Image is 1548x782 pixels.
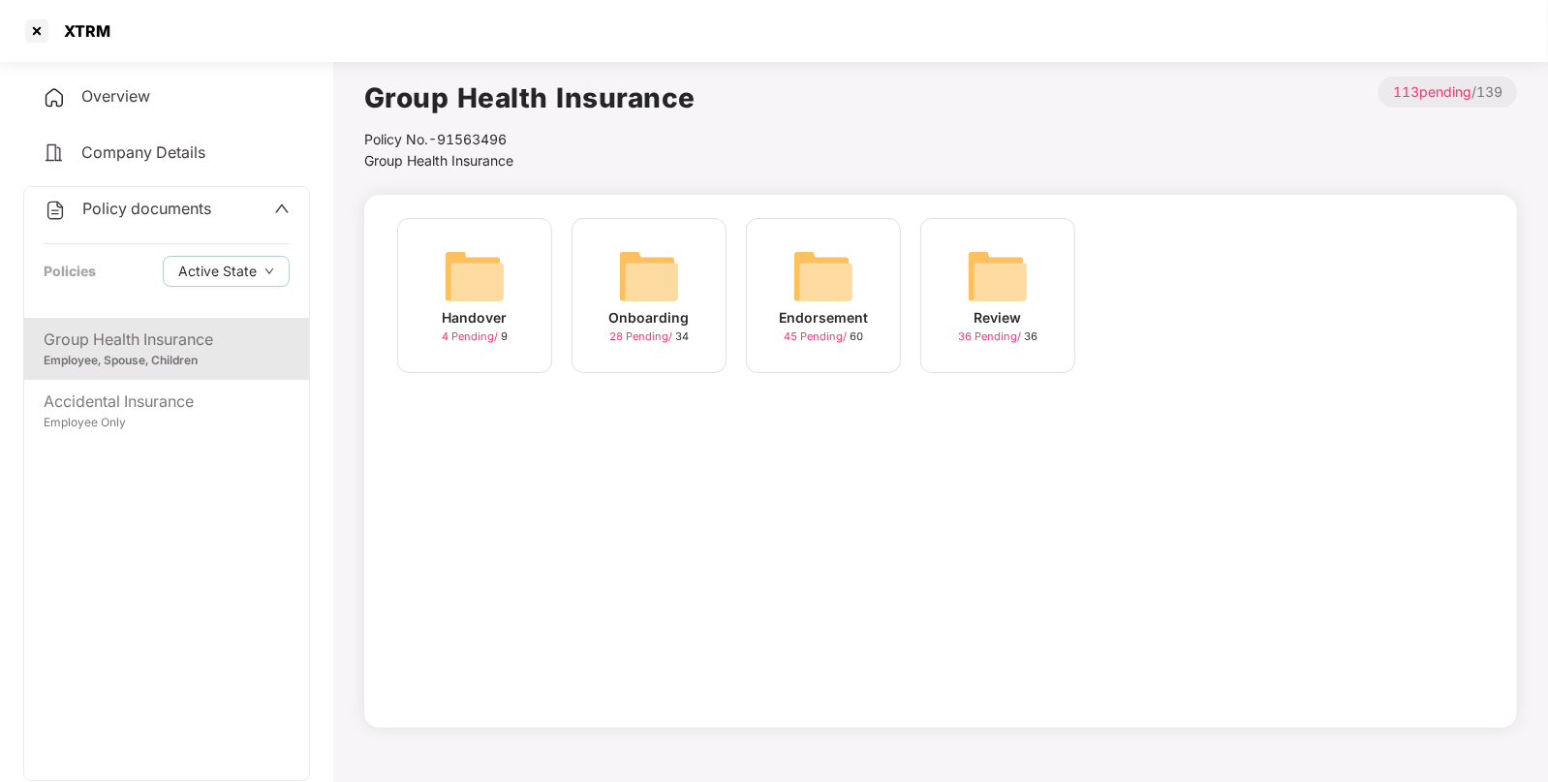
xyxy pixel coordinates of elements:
div: Policies [44,261,96,282]
p: / 139 [1378,77,1517,108]
div: 9 [442,328,508,345]
img: svg+xml;base64,PHN2ZyB4bWxucz0iaHR0cDovL3d3dy53My5vcmcvMjAwMC9zdmciIHdpZHRoPSIyNCIgaGVpZ2h0PSIyNC... [44,199,67,222]
div: XTRM [52,21,110,41]
span: up [274,201,290,216]
div: Policy No.- 91563496 [364,129,696,150]
span: Active State [178,261,257,282]
img: svg+xml;base64,PHN2ZyB4bWxucz0iaHR0cDovL3d3dy53My5vcmcvMjAwMC9zdmciIHdpZHRoPSI2NCIgaGVpZ2h0PSI2NC... [792,245,854,307]
div: Endorsement [779,307,868,328]
h1: Group Health Insurance [364,77,696,119]
span: Group Health Insurance [364,152,513,169]
span: Company Details [81,142,205,162]
span: 113 pending [1393,83,1471,100]
div: 34 [609,328,689,345]
span: 28 Pending / [609,329,675,343]
div: Handover [443,307,508,328]
img: svg+xml;base64,PHN2ZyB4bWxucz0iaHR0cDovL3d3dy53My5vcmcvMjAwMC9zdmciIHdpZHRoPSI2NCIgaGVpZ2h0PSI2NC... [967,245,1029,307]
img: svg+xml;base64,PHN2ZyB4bWxucz0iaHR0cDovL3d3dy53My5vcmcvMjAwMC9zdmciIHdpZHRoPSIyNCIgaGVpZ2h0PSIyNC... [43,86,66,109]
div: 36 [958,328,1037,345]
div: Employee, Spouse, Children [44,352,290,370]
img: svg+xml;base64,PHN2ZyB4bWxucz0iaHR0cDovL3d3dy53My5vcmcvMjAwMC9zdmciIHdpZHRoPSI2NCIgaGVpZ2h0PSI2NC... [618,245,680,307]
div: Onboarding [609,307,690,328]
div: 60 [784,328,863,345]
span: Policy documents [82,199,211,218]
button: Active Statedown [163,256,290,287]
div: Group Health Insurance [44,328,290,352]
span: down [264,266,274,277]
img: svg+xml;base64,PHN2ZyB4bWxucz0iaHR0cDovL3d3dy53My5vcmcvMjAwMC9zdmciIHdpZHRoPSI2NCIgaGVpZ2h0PSI2NC... [444,245,506,307]
div: Employee Only [44,414,290,432]
div: Accidental Insurance [44,390,290,414]
span: Overview [81,86,150,106]
span: 4 Pending / [442,329,501,343]
span: 45 Pending / [784,329,850,343]
div: Review [975,307,1022,328]
img: svg+xml;base64,PHN2ZyB4bWxucz0iaHR0cDovL3d3dy53My5vcmcvMjAwMC9zdmciIHdpZHRoPSIyNCIgaGVpZ2h0PSIyNC... [43,141,66,165]
span: 36 Pending / [958,329,1024,343]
